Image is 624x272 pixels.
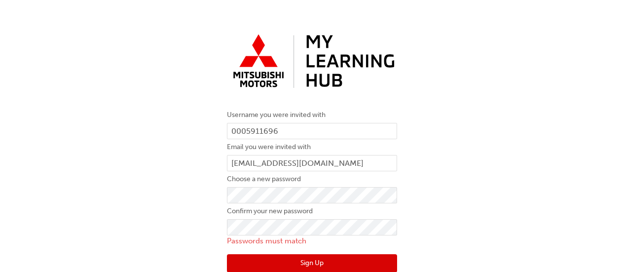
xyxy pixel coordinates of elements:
label: Email you were invited with [227,141,397,153]
label: Username you were invited with [227,109,397,121]
p: Passwords must match [227,235,397,247]
label: Choose a new password [227,173,397,185]
img: mmal [227,30,397,94]
label: Confirm your new password [227,205,397,217]
input: Username [227,123,397,140]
